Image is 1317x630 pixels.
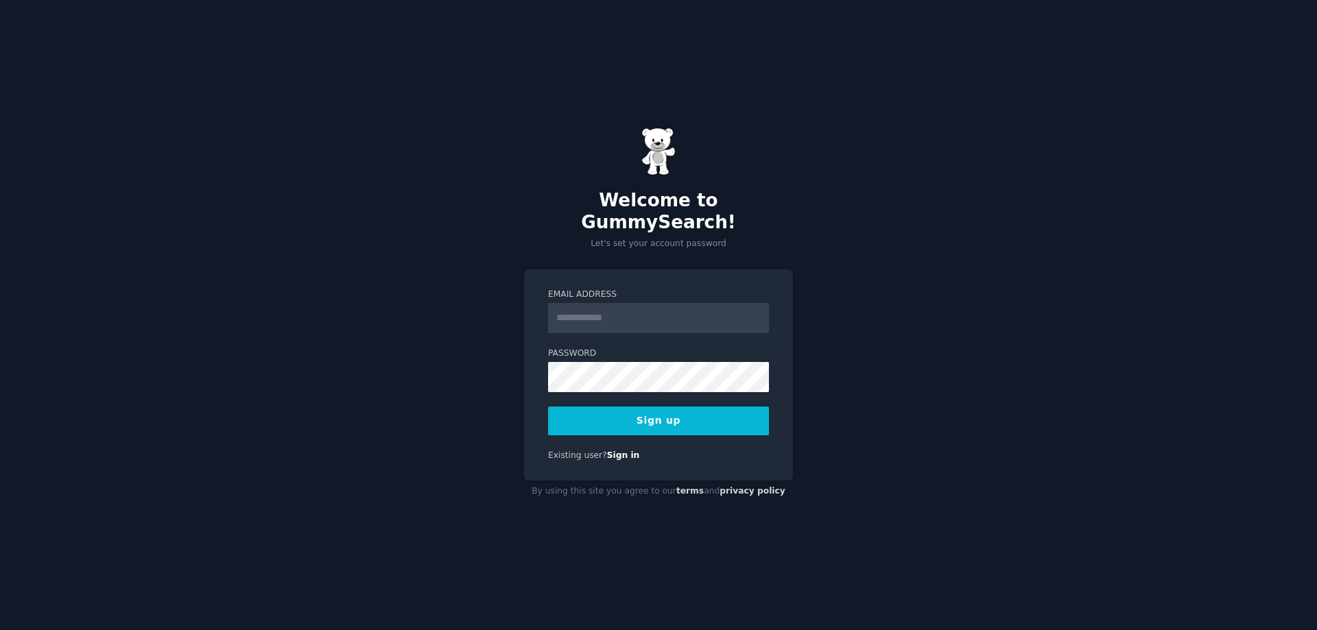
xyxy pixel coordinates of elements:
a: Sign in [607,450,640,460]
label: Email Address [548,289,769,301]
a: terms [676,486,704,496]
p: Let's set your account password [524,238,793,250]
label: Password [548,348,769,360]
a: privacy policy [720,486,785,496]
div: By using this site you agree to our and [524,481,793,502]
span: Existing user? [548,450,607,460]
h2: Welcome to GummySearch! [524,190,793,233]
button: Sign up [548,407,769,435]
img: Gummy Bear [641,128,676,175]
